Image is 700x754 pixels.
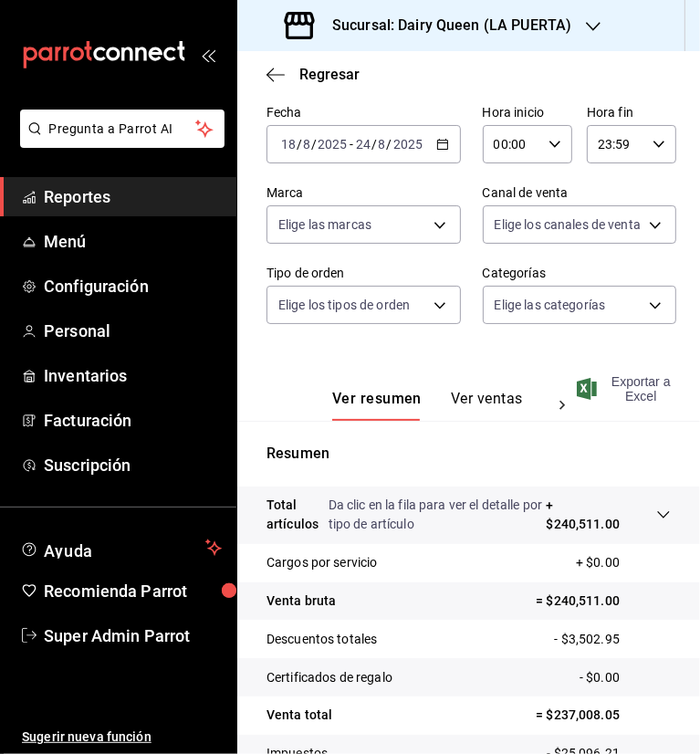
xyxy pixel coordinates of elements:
[580,374,671,403] button: Exportar a Excel
[266,443,671,465] p: Resumen
[495,296,606,314] span: Elige las categorías
[20,110,225,148] button: Pregunta a Parrot AI
[318,15,571,37] h3: Sucursal: Dairy Queen (LA PUERTA)
[266,592,336,611] p: Venta bruta
[44,184,222,209] span: Reportes
[44,408,222,433] span: Facturación
[44,274,222,298] span: Configuración
[266,187,461,200] label: Marca
[297,137,302,152] span: /
[266,66,360,83] button: Regresar
[483,267,677,280] label: Categorías
[350,137,353,152] span: -
[44,623,222,648] span: Super Admin Parrot
[311,137,317,152] span: /
[44,363,222,388] span: Inventarios
[278,215,371,234] span: Elige las marcas
[483,187,677,200] label: Canal de venta
[266,668,392,687] p: Certificados de regalo
[13,132,225,152] a: Pregunta a Parrot AI
[280,137,297,152] input: --
[44,229,222,254] span: Menú
[266,107,461,120] label: Fecha
[576,553,671,572] p: + $0.00
[266,496,329,534] p: Total artículos
[332,390,422,421] button: Ver resumen
[299,66,360,83] span: Regresar
[49,120,196,139] span: Pregunta a Parrot AI
[483,107,572,120] label: Hora inicio
[332,390,544,421] div: navigation tabs
[302,137,311,152] input: --
[22,728,222,747] span: Sugerir nueva función
[580,668,671,687] p: - $0.00
[536,706,671,725] p: = $237,008.05
[371,137,377,152] span: /
[451,390,523,421] button: Ver ventas
[355,137,371,152] input: --
[266,706,332,725] p: Venta total
[536,592,671,611] p: = $240,511.00
[44,579,222,603] span: Recomienda Parrot
[392,137,423,152] input: ----
[547,496,620,534] p: + $240,511.00
[387,137,392,152] span: /
[555,630,671,649] p: - $3,502.95
[266,267,461,280] label: Tipo de orden
[44,453,222,477] span: Suscripción
[44,537,198,559] span: Ayuda
[329,496,547,534] p: Da clic en la fila para ver el detalle por tipo de artículo
[278,296,410,314] span: Elige los tipos de orden
[266,553,378,572] p: Cargos por servicio
[495,215,641,234] span: Elige los canales de venta
[587,107,676,120] label: Hora fin
[266,630,377,649] p: Descuentos totales
[378,137,387,152] input: --
[317,137,348,152] input: ----
[44,319,222,343] span: Personal
[201,47,215,62] button: open_drawer_menu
